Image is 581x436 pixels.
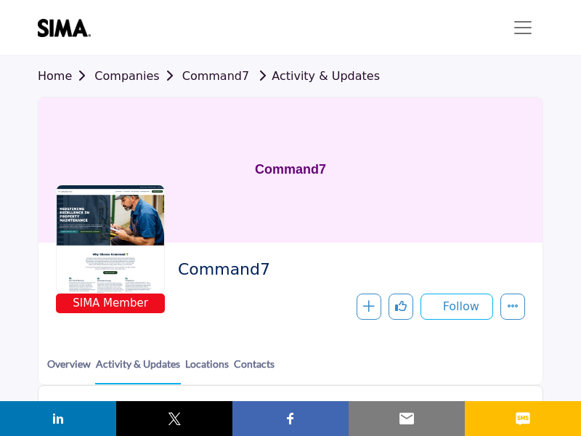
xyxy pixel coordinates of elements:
[95,356,181,384] a: Activity & Updates
[514,410,532,427] img: sms sharing button
[182,69,249,83] a: Command7
[166,410,183,427] img: twitter sharing button
[233,356,275,383] a: Contacts
[178,260,518,279] h2: Command7
[253,69,380,83] a: Activity & Updates
[255,97,326,243] h1: Command7
[389,294,413,320] button: Like
[38,19,98,37] img: site Logo
[94,69,182,83] a: Companies
[49,410,67,427] img: linkedin sharing button
[184,356,229,383] a: Locations
[398,410,415,427] img: email sharing button
[46,356,92,383] a: Overview
[59,295,162,312] span: SIMA Member
[420,294,493,320] button: Follow
[38,69,94,83] a: Home
[503,13,543,42] button: Toggle navigation
[500,294,525,320] button: More details
[282,410,299,427] img: facebook sharing button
